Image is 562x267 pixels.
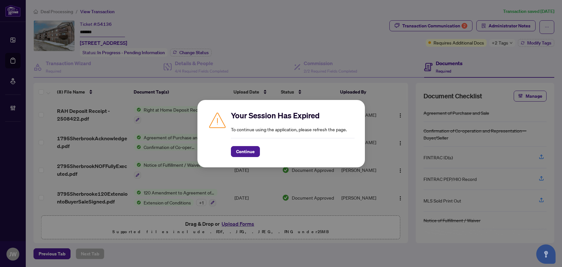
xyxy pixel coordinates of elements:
[208,110,227,130] img: Caution icon
[231,110,355,157] div: To continue using the application, please refresh the page.
[231,110,355,121] h2: Your Session Has Expired
[236,146,255,157] span: Continue
[231,146,260,157] button: Continue
[536,244,556,264] button: Open asap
